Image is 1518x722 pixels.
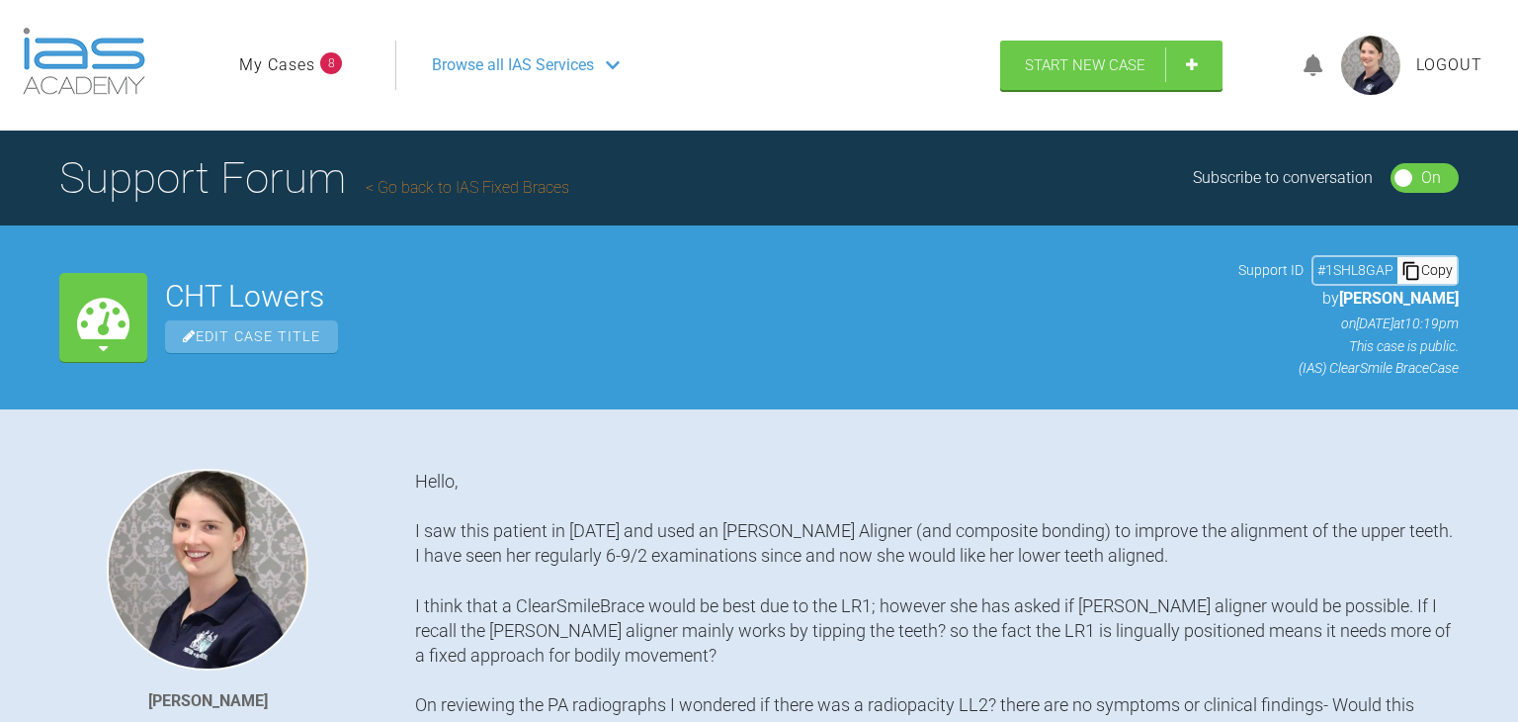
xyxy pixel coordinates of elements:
p: (IAS) ClearSmile Brace Case [1238,357,1459,379]
a: Start New Case [1000,41,1223,90]
p: by [1238,286,1459,312]
a: Logout [1416,52,1482,78]
span: Start New Case [1025,56,1145,74]
div: Subscribe to conversation [1193,165,1373,191]
span: Browse all IAS Services [432,52,594,78]
p: This case is public. [1238,335,1459,357]
p: on [DATE] at 10:19pm [1238,313,1459,334]
h2: CHT Lowers [165,282,1221,312]
img: profile.png [1341,36,1400,95]
img: Hannah Hopkins [107,469,308,671]
span: Support ID [1238,259,1304,281]
div: On [1421,165,1441,191]
span: Edit Case Title [165,320,338,353]
h1: Support Forum [59,143,569,213]
div: [PERSON_NAME] [148,688,268,714]
div: Copy [1397,257,1457,283]
div: # 1SHL8GAP [1313,259,1397,281]
a: Go back to IAS Fixed Braces [366,178,569,197]
a: My Cases [239,52,315,78]
img: logo-light.3e3ef733.png [23,28,145,95]
span: 8 [320,52,342,74]
span: [PERSON_NAME] [1339,289,1459,308]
